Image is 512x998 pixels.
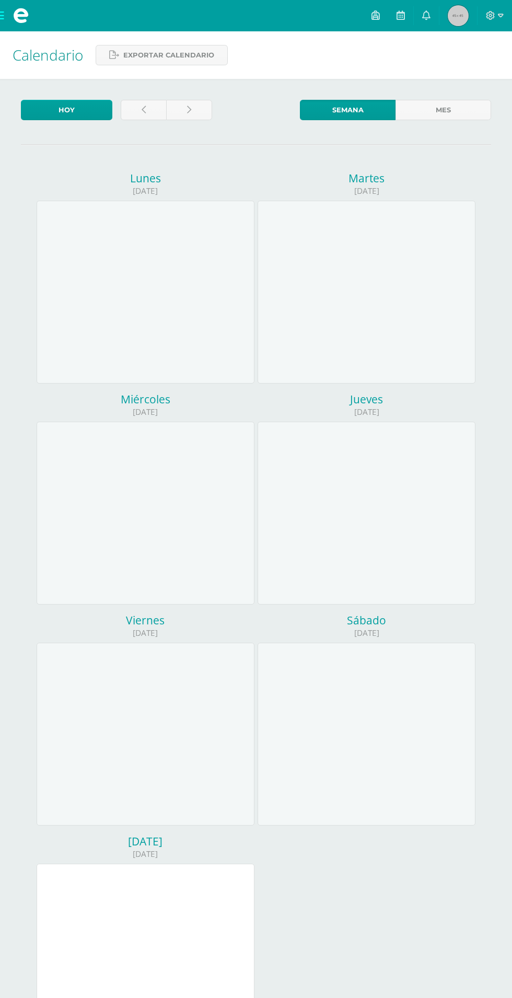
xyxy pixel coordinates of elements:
div: Martes [258,171,475,185]
div: [DATE] [37,185,254,196]
span: Calendario [13,45,83,65]
span: Exportar calendario [123,45,214,65]
div: [DATE] [37,849,254,860]
div: [DATE] [37,834,254,849]
div: Jueves [258,392,475,407]
div: Lunes [37,171,254,185]
a: Mes [395,100,491,120]
img: 45x45 [448,5,469,26]
div: Sábado [258,613,475,628]
div: Miércoles [37,392,254,407]
a: Semana [300,100,395,120]
div: [DATE] [258,407,475,417]
div: [DATE] [37,628,254,639]
a: Exportar calendario [96,45,228,65]
a: Hoy [21,100,112,120]
div: Viernes [37,613,254,628]
div: [DATE] [258,185,475,196]
div: [DATE] [258,628,475,639]
div: [DATE] [37,407,254,417]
